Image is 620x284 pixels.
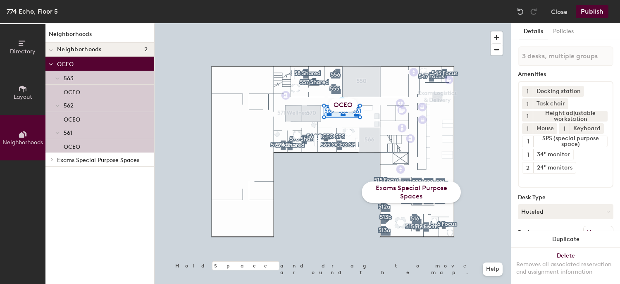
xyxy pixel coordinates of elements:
[518,194,613,201] div: Desk Type
[64,141,80,150] p: OCEO
[10,48,36,55] span: Directory
[483,263,503,276] button: Help
[518,71,613,78] div: Amenities
[576,5,608,18] button: Publish
[527,87,529,96] span: 1
[57,46,102,53] span: Neighborhoods
[570,123,604,134] div: Keyboard
[533,98,568,109] div: Task chair
[526,164,529,172] span: 2
[551,5,568,18] button: Close
[511,248,620,284] button: DeleteRemoves all associated reservation and assignment information
[518,229,534,236] div: Desks
[64,129,72,136] span: 561
[2,139,43,146] span: Neighborhoods
[533,111,608,122] div: Height adjustable workstation
[516,261,615,276] div: Removes all associated reservation and assignment information
[563,124,565,133] span: 1
[522,162,533,173] button: 2
[518,204,613,219] button: Hoteled
[64,86,80,96] p: OCEO
[527,112,529,121] span: 1
[522,136,533,147] button: 1
[559,123,570,134] button: 1
[583,226,613,240] button: Ungroup
[522,86,533,97] button: 1
[533,149,573,160] div: 34" monitor
[522,123,533,134] button: 1
[64,114,80,123] p: OCEO
[533,136,607,147] div: SPS (special purpose space)
[533,86,584,97] div: Docking station
[511,231,620,248] button: Duplicate
[45,30,154,43] h1: Neighborhoods
[57,58,148,69] p: OCEO
[527,100,529,108] span: 1
[64,75,74,82] span: 563
[527,137,529,146] span: 1
[64,102,74,109] span: 562
[14,93,32,100] span: Layout
[57,154,148,165] p: Exams Special Purpose Spaces
[548,23,579,40] button: Policies
[527,124,529,133] span: 1
[522,149,533,160] button: 1
[519,23,548,40] button: Details
[7,6,58,17] div: 774 Echo, Floor 5
[522,111,533,122] button: 1
[329,98,358,112] div: OCEO
[533,162,576,173] div: 24" monitors
[527,150,529,159] span: 1
[522,98,533,109] button: 1
[516,7,525,16] img: Undo
[529,7,538,16] img: Redo
[533,123,557,134] div: Mouse
[144,46,148,53] span: 2
[362,181,461,203] div: Exams Special Purpose Spaces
